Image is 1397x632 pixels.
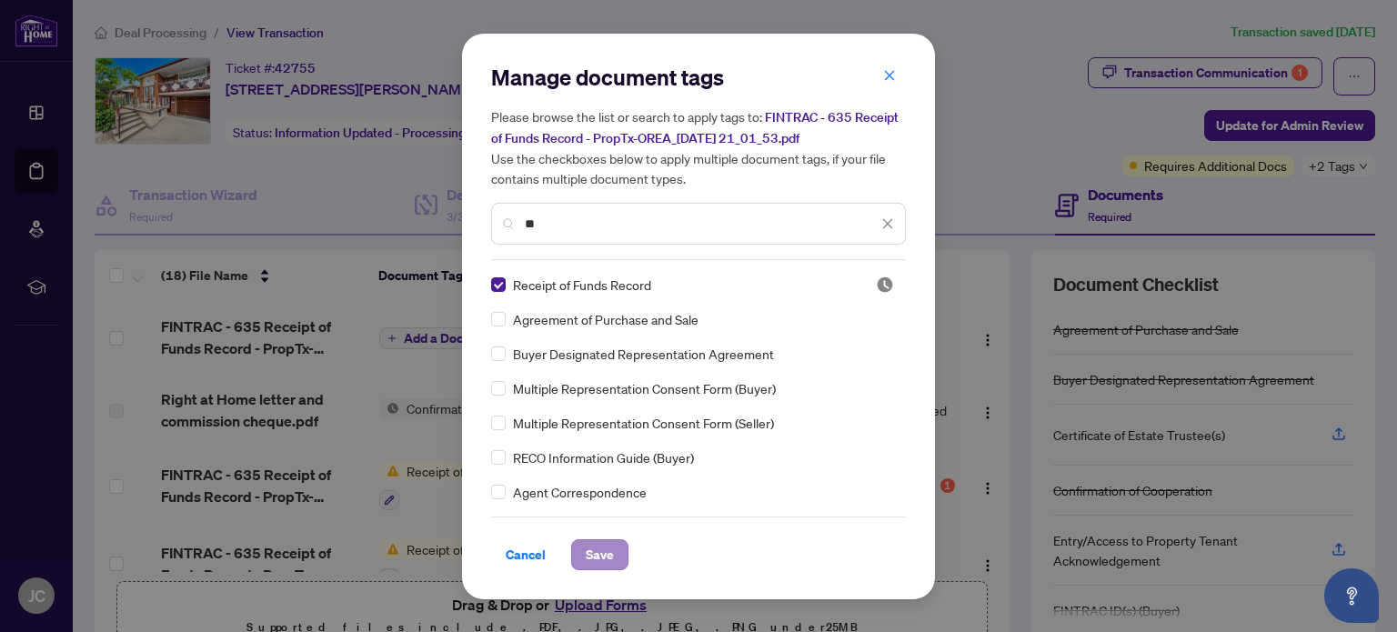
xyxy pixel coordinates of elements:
[513,447,694,467] span: RECO Information Guide (Buyer)
[1324,568,1379,623] button: Open asap
[491,539,560,570] button: Cancel
[881,217,894,230] span: close
[571,539,628,570] button: Save
[506,540,546,569] span: Cancel
[586,540,614,569] span: Save
[876,276,894,294] img: status
[513,309,698,329] span: Agreement of Purchase and Sale
[513,344,774,364] span: Buyer Designated Representation Agreement
[513,413,774,433] span: Multiple Representation Consent Form (Seller)
[491,106,906,188] h5: Please browse the list or search to apply tags to: Use the checkboxes below to apply multiple doc...
[513,482,647,502] span: Agent Correspondence
[883,69,896,82] span: close
[876,276,894,294] span: Pending Review
[513,378,776,398] span: Multiple Representation Consent Form (Buyer)
[513,275,651,295] span: Receipt of Funds Record
[491,63,906,92] h2: Manage document tags
[491,109,899,146] span: FINTRAC - 635 Receipt of Funds Record - PropTx-OREA_[DATE] 21_01_53.pdf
